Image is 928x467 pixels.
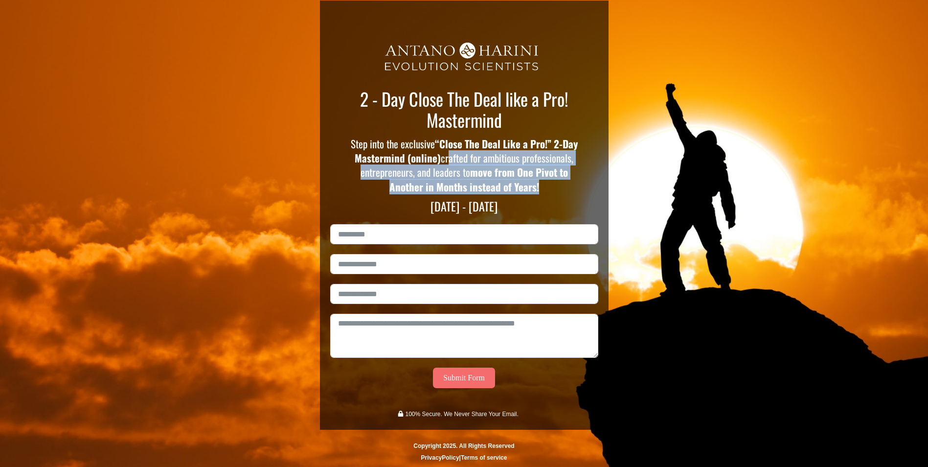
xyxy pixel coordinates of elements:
[413,443,514,449] span: Copyright 2025. All Rights Reserved
[461,454,507,461] a: Terms of service
[406,408,519,420] p: 100% Secure. We Never Share Your Email.
[421,454,459,461] a: PrivacyPolicy
[352,88,576,130] p: 2 - Day Close The Deal like a Pro! Mastermind
[355,136,578,165] strong: “Close The Deal Like a Pro!” 2-Day Mastermind (online)
[362,32,566,83] img: AH_Ev-png-2
[352,199,576,213] p: [DATE] - [DATE]
[433,368,495,388] button: Submit Form
[421,454,507,461] strong: |
[389,164,568,194] strong: move from One Pivot to Another in Months instead of Years!
[350,137,578,194] p: Step into the exclusive crafted for ambitious professionals, entrepreneurs, and leaders to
